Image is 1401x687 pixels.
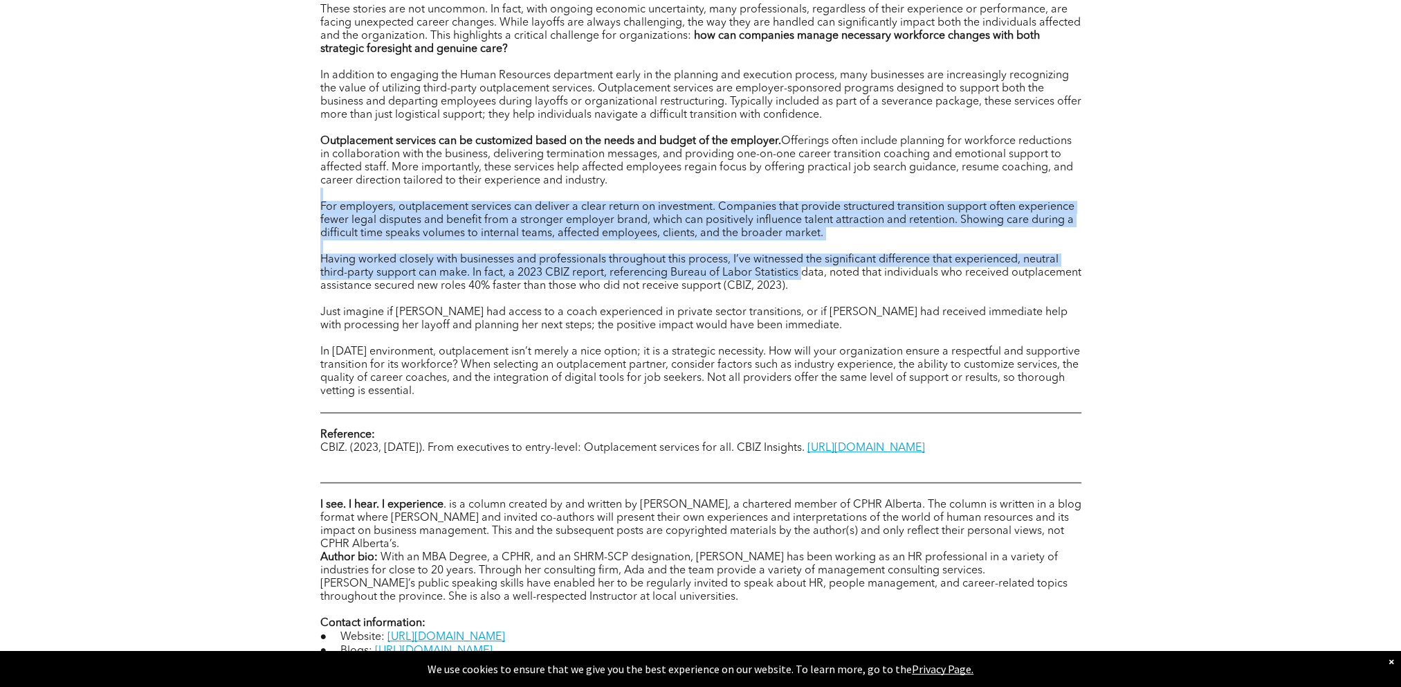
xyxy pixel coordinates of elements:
strong: Author bio: [320,552,378,563]
span: Just imagine if [PERSON_NAME] had access to a coach experienced in private sector transitions, or... [320,307,1068,331]
strong: Contact information: [320,618,425,629]
span: For employers, outplacement services can deliver a clear return on investment. Companies that pro... [320,202,1074,239]
span: With an MBA Degree, a CPHR, and an SHRM-SCP designation, [PERSON_NAME] has been working as an HR ... [320,552,1068,603]
div: Dismiss notification [1389,654,1394,668]
a: Privacy Page. [912,662,973,676]
span: CBIZ. (2023, [DATE]). From executives to entry-level: Outplacement services for all. CBIZ Insights. [320,443,805,454]
a: [URL][DOMAIN_NAME] [387,632,505,643]
span: These stories are not uncommon. In fact, with ongoing economic uncertainty, many professionals, r... [320,4,1081,42]
strong: I see. I hear. I experience [320,499,443,510]
a: [URL][DOMAIN_NAME] [807,443,925,454]
span: In [DATE] environment, outplacement isn’t merely a nice option; it is a strategic necessity. How ... [320,346,1080,397]
strong: Outplacement services can be customized based on the needs and budget of the employer. [320,136,781,147]
a: [URL][DOMAIN_NAME] [375,645,493,657]
span: Having worked closely with businesses and professionals throughout this process, I’ve witnessed t... [320,254,1081,292]
span: . is a column created by and written by [PERSON_NAME], a chartered member of CPHR Alberta. The co... [320,499,1081,550]
span: In addition to engaging the Human Resources department early in the planning and execution proces... [320,70,1081,121]
span: ● Blogs: [320,645,373,657]
span: ● Website: [320,632,385,643]
strong: Reference: [320,429,375,440]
